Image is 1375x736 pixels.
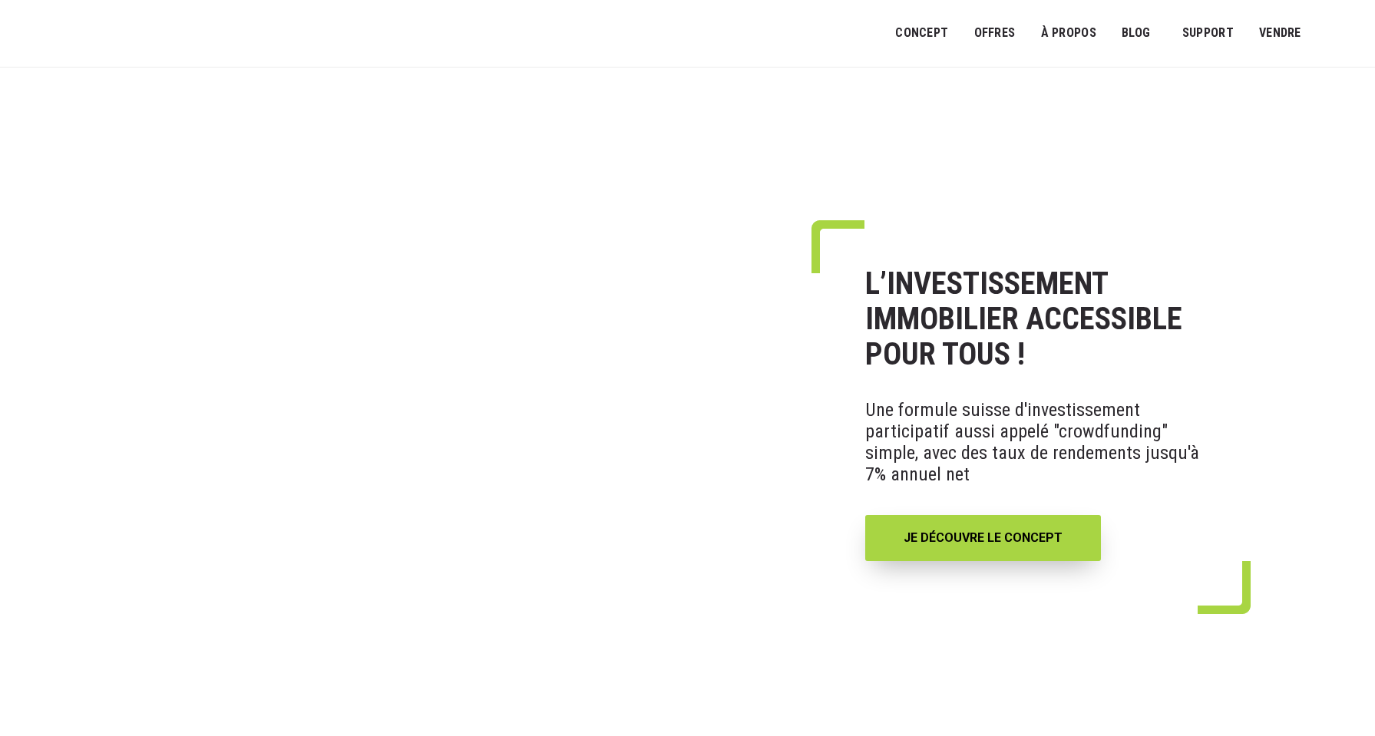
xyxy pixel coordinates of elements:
a: OFFRES [963,16,1025,51]
h1: L’INVESTISSEMENT IMMOBILIER ACCESSIBLE POUR TOUS ! [865,266,1217,372]
a: Concept [885,16,958,51]
a: SUPPORT [1172,16,1244,51]
img: FR-_3__11zon [67,137,735,690]
a: VENDRE [1249,16,1311,51]
p: Une formule suisse d'investissement participatif aussi appelé "crowdfunding" simple, avec des tau... [865,388,1217,497]
a: Blog [1112,16,1161,51]
a: JE DÉCOUVRE LE CONCEPT [865,515,1101,561]
a: À PROPOS [1030,16,1106,51]
a: Passer à [1323,18,1357,48]
img: Français [1333,29,1347,38]
nav: Menu principal [895,14,1352,52]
